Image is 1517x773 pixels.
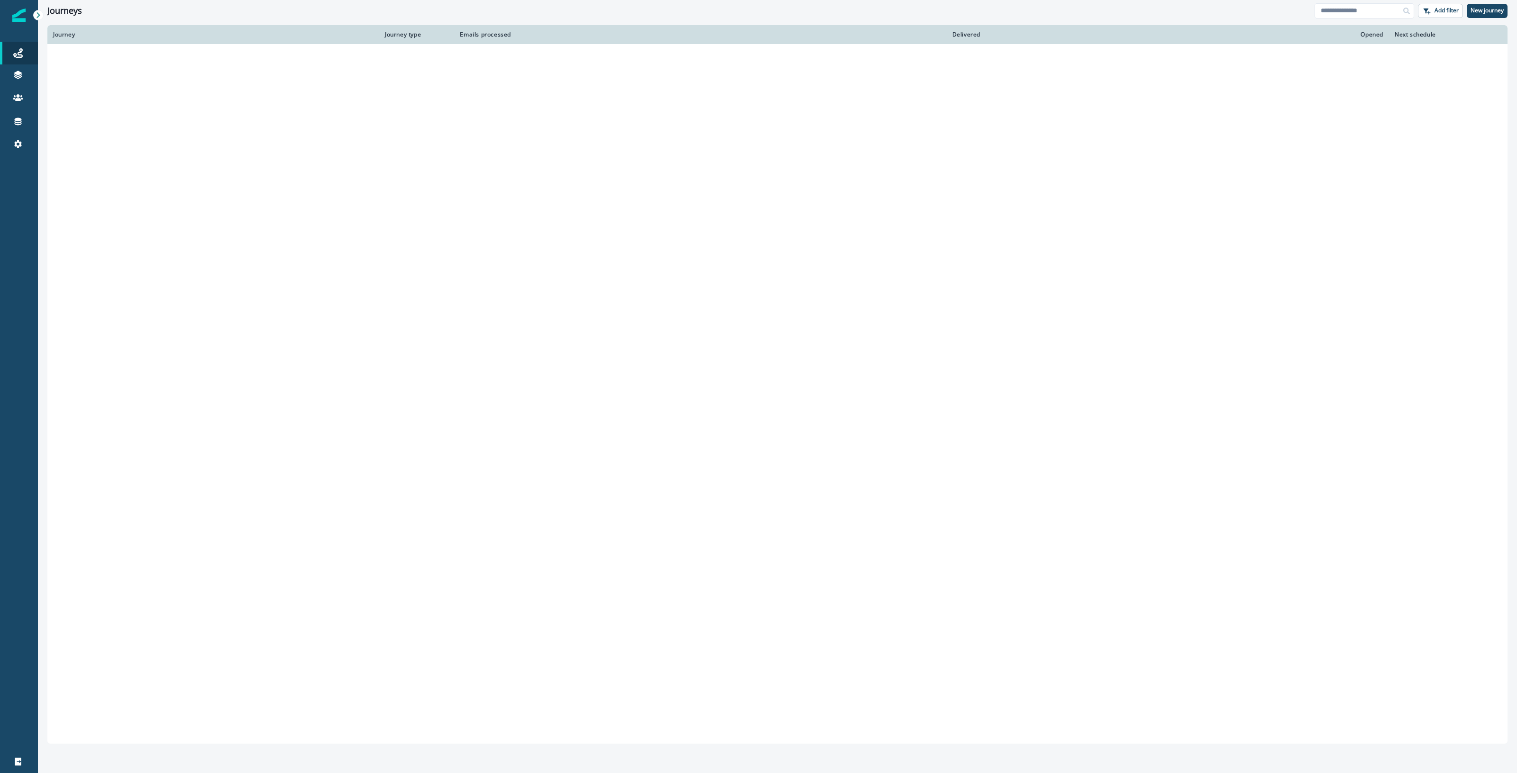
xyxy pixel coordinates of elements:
div: Opened [992,31,1383,38]
div: Next schedule [1395,31,1478,38]
img: Inflection [12,9,26,22]
div: Journey [53,31,374,38]
div: Emails processed [456,31,511,38]
button: New journey [1467,4,1508,18]
h1: Journeys [47,6,82,16]
div: Journey type [385,31,445,38]
p: New journey [1471,7,1504,14]
button: Add filter [1418,4,1463,18]
div: Delivered [522,31,980,38]
p: Add filter [1435,7,1459,14]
